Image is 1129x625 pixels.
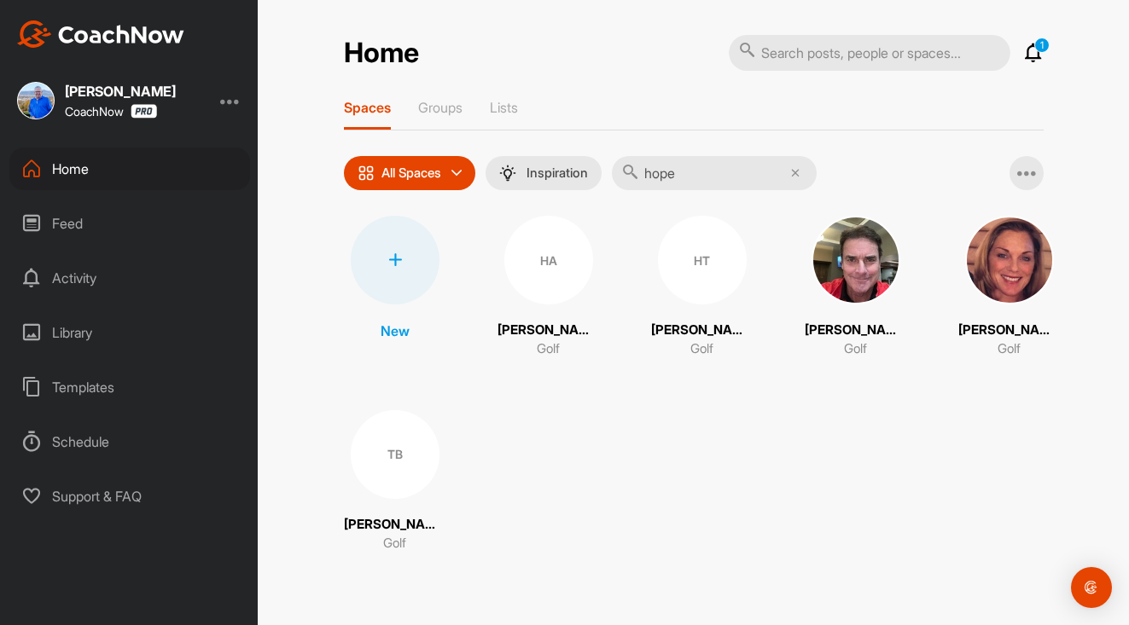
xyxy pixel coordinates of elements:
div: Feed [9,202,250,245]
img: icon [358,165,375,182]
p: Golf [383,534,406,553]
img: menuIcon [499,165,516,182]
div: Schedule [9,420,250,463]
div: HT [658,216,747,304]
img: CoachNow [17,20,184,48]
a: [PERSON_NAME]Golf [958,216,1061,359]
p: Golf [690,339,713,359]
div: Library [9,311,250,354]
div: Templates [9,366,250,408]
div: Open Intercom Messenger [1071,567,1112,608]
a: [PERSON_NAME]Golf [805,216,907,359]
img: square_22109b195f0b724ee6b10ab110e62901.jpg [812,216,900,304]
img: CoachNow Pro [131,104,157,119]
div: Activity [9,257,250,299]
a: TB[PERSON_NAME]Golf [344,410,446,553]
input: Search... [612,156,817,190]
div: Support & FAQ [9,475,250,518]
p: [PERSON_NAME] [498,321,600,340]
p: [PERSON_NAME] [805,321,907,340]
p: [PERSON_NAME] [651,321,754,340]
p: Golf [844,339,867,359]
p: Inspiration [527,166,588,180]
p: Golf [998,339,1021,359]
div: TB [351,410,439,499]
div: CoachNow [65,104,157,119]
img: square_d141ce9b4a61a779da1be7bee23ca294.jpg [965,216,1054,304]
p: Golf [537,339,560,359]
p: New [381,321,410,341]
a: HT[PERSON_NAME]Golf [651,216,754,359]
img: 1bf2f548f11ab9d8b0c0beec4eb3eb8a.jpg [17,82,55,119]
p: [PERSON_NAME] [958,321,1061,340]
p: 1 [1034,38,1050,53]
h2: Home [344,37,419,70]
a: HA[PERSON_NAME]Golf [498,216,600,359]
p: [PERSON_NAME] [344,515,446,535]
div: Home [9,148,250,190]
p: Lists [490,99,518,116]
div: HA [504,216,593,304]
p: Groups [418,99,463,116]
p: Spaces [344,99,391,116]
input: Search posts, people or spaces... [729,35,1010,71]
div: [PERSON_NAME] [65,84,176,98]
p: All Spaces [381,166,441,180]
